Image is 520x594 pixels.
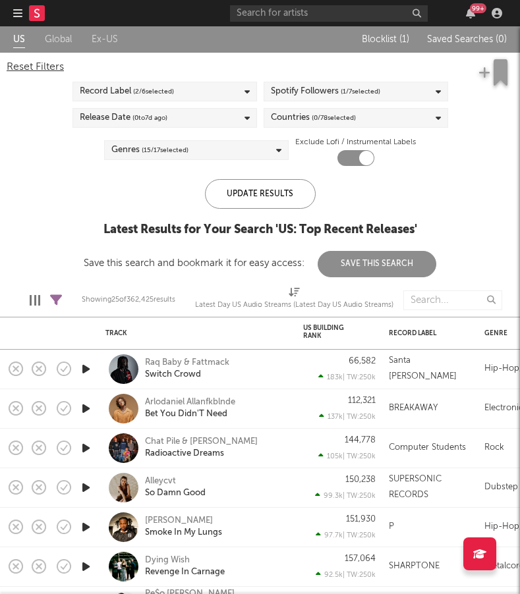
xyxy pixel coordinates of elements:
a: Ex-US [92,32,118,48]
a: Bet You Didn'T Need [145,408,227,420]
div: SHARPTONE [389,558,440,574]
div: Edit Columns [30,284,40,317]
span: ( 1 ) [399,35,409,44]
span: ( 0 ) [496,35,507,44]
a: Arlodaniel Allanfkblnde [145,396,235,408]
a: US [13,32,25,48]
a: Global [45,32,72,48]
div: Santa [PERSON_NAME] [389,353,471,385]
div: 92.5k | TW: 250k [303,570,376,579]
a: Dying Wish [145,554,190,566]
div: Computer Students [389,440,466,456]
span: ( 15 / 17 selected) [142,142,188,158]
input: Search... [403,290,502,310]
span: ( 2 / 6 selected) [133,84,174,99]
input: Search for artists [230,5,428,22]
div: BREAKAWAY [389,400,438,416]
a: [PERSON_NAME] [145,515,213,527]
a: Revenge In Carnage [145,566,225,578]
button: 99+ [466,8,475,18]
button: Saved Searches (0) [423,34,507,45]
div: Latest Day US Audio Streams (Latest Day US Audio Streams) [195,284,393,317]
div: 183k | TW: 250k [303,373,376,381]
span: ( 0 to 7 d ago) [132,110,167,126]
div: Reset Filters [7,59,513,75]
div: Save this search and bookmark it for easy access: [84,258,436,268]
a: Smoke In My Lungs [145,527,222,539]
label: Exclude Lofi / Instrumental Labels [295,134,416,150]
div: Genres [111,142,188,158]
div: Spotify Followers [271,84,380,99]
button: Save This Search [318,251,436,277]
span: ( 1 / 7 selected) [341,84,380,99]
div: 157,064 [345,554,376,563]
div: 99 + [470,3,486,13]
div: 137k | TW: 250k [303,412,376,421]
div: 144,778 [345,436,376,445]
div: P [389,519,394,535]
div: 66,582 [349,357,376,365]
div: Record Label [80,84,174,99]
div: US Building Rank [303,324,356,340]
div: 112,321 [348,396,376,405]
div: 150,238 [345,475,376,484]
div: 151,930 [346,515,376,524]
div: Showing 25 of 362,425 results [82,284,175,317]
div: Release Date [80,110,167,126]
span: Saved Searches [427,35,507,44]
div: Latest Results for Your Search ' US: Top Recent Releases ' [84,222,436,238]
div: Track [105,329,283,337]
a: Alleycvt [145,475,176,487]
div: Latest Day US Audio Streams (Latest Day US Audio Streams) [195,298,393,313]
div: 105k | TW: 250k [303,452,376,460]
div: Record Label [389,329,451,337]
div: SUPERSONIC RECORDS [389,472,471,503]
a: Radioactive Dreams [145,448,224,460]
div: Showing 25 of 362,425 results [82,292,175,308]
div: Countries [271,110,356,126]
span: Blocklist [362,35,409,44]
div: 99.3k | TW: 250k [303,491,376,500]
a: Raq Baby & Fattmack [145,357,229,369]
div: Filters(1 filter active) [50,284,62,317]
a: Chat Pile & [PERSON_NAME] [145,436,258,448]
a: Switch Crowd [145,369,201,381]
a: So Damn Good [145,487,206,499]
div: 97.7k | TW: 250k [303,531,376,539]
span: ( 0 / 78 selected) [312,110,356,126]
div: Update Results [205,179,316,209]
